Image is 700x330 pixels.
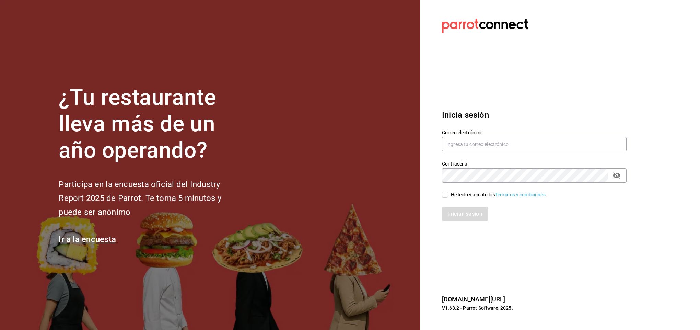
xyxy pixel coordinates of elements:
a: Ir a la encuesta [59,235,116,244]
input: Ingresa tu correo electrónico [442,137,627,151]
a: [DOMAIN_NAME][URL] [442,296,505,303]
label: Correo electrónico [442,130,627,135]
button: passwordField [611,170,622,181]
div: He leído y acepto los [451,191,547,198]
a: Términos y condiciones. [495,192,547,197]
h3: Inicia sesión [442,109,627,121]
p: V1.68.2 - Parrot Software, 2025. [442,305,627,311]
h1: ¿Tu restaurante lleva más de un año operando? [59,84,244,163]
h2: Participa en la encuesta oficial del Industry Report 2025 de Parrot. Te toma 5 minutos y puede se... [59,178,244,219]
label: Contraseña [442,161,627,166]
